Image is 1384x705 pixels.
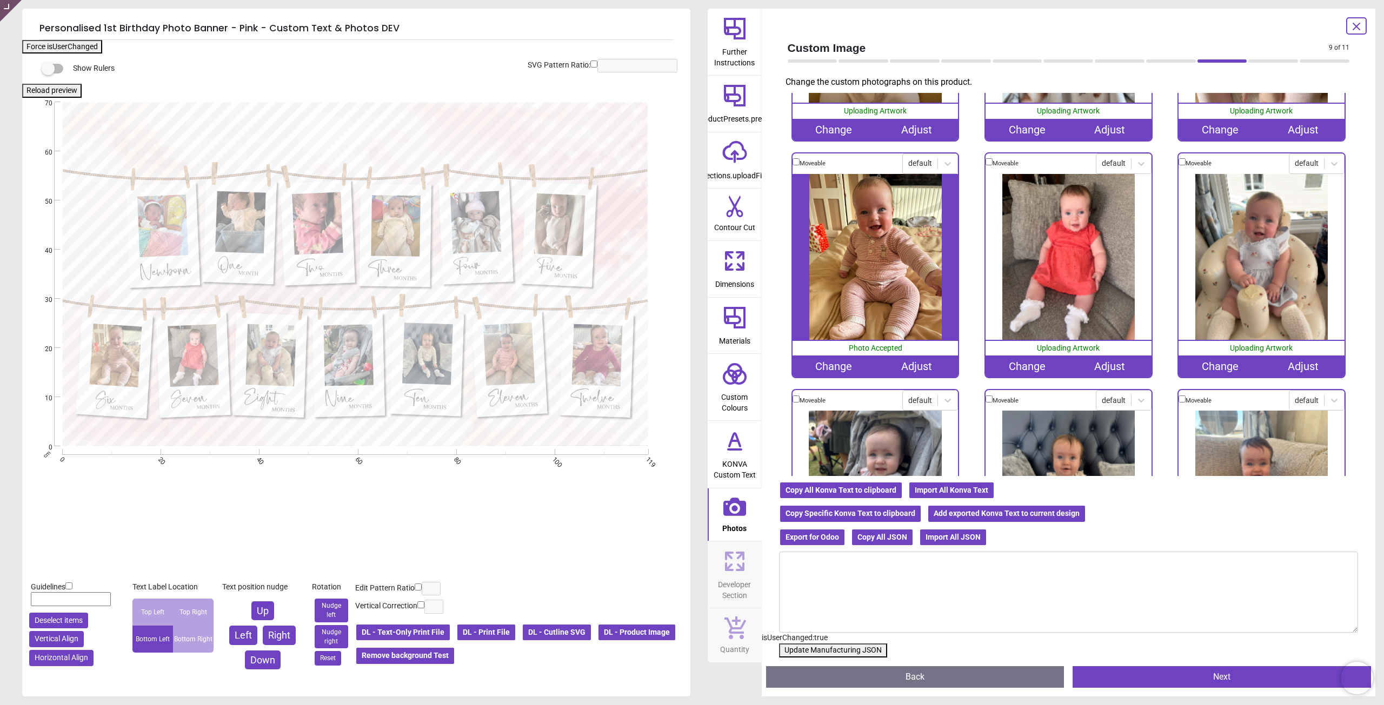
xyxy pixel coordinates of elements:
span: Uploading Artwork [844,106,907,115]
label: Moveable [800,397,826,405]
label: Moveable [1186,159,1212,168]
span: Uploading Artwork [1230,106,1293,115]
span: 40 [32,246,52,256]
span: 100 [550,455,557,462]
span: 50 [32,197,52,206]
button: Next [1073,666,1371,688]
div: Change [986,355,1068,377]
button: Reload preview [22,84,82,98]
span: 0 [57,455,64,462]
span: Custom Image [788,40,1329,56]
div: isUserChanged: true [762,633,1376,643]
span: 20 [32,345,52,354]
button: Back [766,666,1064,688]
div: Adjust [875,119,958,140]
label: Moveable [993,397,1019,405]
button: Custom Colours [708,354,762,420]
label: Moveable [1186,397,1212,405]
button: Add exported Konva Text to current design [927,505,1086,523]
button: Developer Section [708,541,762,608]
span: Uploading Artwork [1037,106,1100,115]
h5: Personalised 1st Birthday Photo Banner - Pink - Custom Text & Photos DEV [39,17,673,40]
div: Change [793,355,875,377]
button: Further Instructions [708,9,762,75]
button: Dimensions [708,241,762,297]
button: Copy All JSON [851,528,914,547]
span: cm [42,449,52,459]
span: Further Instructions [709,42,761,68]
button: Copy All Konva Text to clipboard [779,481,903,500]
span: 30 [32,296,52,305]
div: Adjust [1261,119,1344,140]
div: Adjust [875,355,958,377]
span: Photo Accepted [849,344,902,352]
p: Change the custom photographs on this product. [786,76,1359,88]
label: Moveable [993,159,1019,168]
div: Adjust [1068,355,1151,377]
button: productPresets.preset [708,76,762,132]
button: KONVA Custom Text [708,421,762,487]
button: Materials [708,298,762,354]
button: sections.uploadFile [708,132,762,189]
div: Change [986,119,1068,140]
div: Change [1179,119,1261,140]
span: 0 [32,443,52,452]
span: 20 [156,455,163,462]
span: Contour Cut [714,217,755,233]
button: Photos [708,488,762,541]
button: Contour Cut [708,189,762,240]
span: 60 [353,455,360,462]
span: 70 [32,99,52,108]
button: Export for Odoo [779,528,846,547]
span: 80 [451,455,458,462]
div: Show Rulers [48,62,690,75]
span: Materials [719,331,750,347]
button: Update Manufacturing JSON [779,643,887,657]
span: 119 [643,455,650,462]
label: SVG Pattern Ratio: [528,60,590,71]
span: 60 [32,148,52,157]
span: KONVA Custom Text [709,454,761,480]
label: Moveable [800,159,826,168]
div: Change [1179,355,1261,377]
div: Change [793,119,875,140]
button: Force isUserChanged [22,40,102,54]
span: sections.uploadFile [702,165,767,182]
iframe: Brevo live chat [1341,662,1373,694]
button: Import All JSON [919,528,987,547]
span: Uploading Artwork [1037,344,1100,352]
span: Uploading Artwork [1230,344,1293,352]
button: Import All Konva Text [908,481,995,500]
button: Quantity [708,608,762,662]
span: Quantity [720,639,749,655]
div: Adjust [1068,119,1151,140]
span: Dimensions [715,274,754,290]
span: 10 [32,394,52,403]
span: 40 [254,455,261,462]
button: Copy Specific Konva Text to clipboard [779,505,922,523]
span: Photos [722,518,747,534]
span: Developer Section [709,574,761,601]
span: Custom Colours [709,387,761,413]
span: 9 of 11 [1329,43,1349,52]
div: Adjust [1261,355,1344,377]
span: productPresets.preset [697,109,772,125]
